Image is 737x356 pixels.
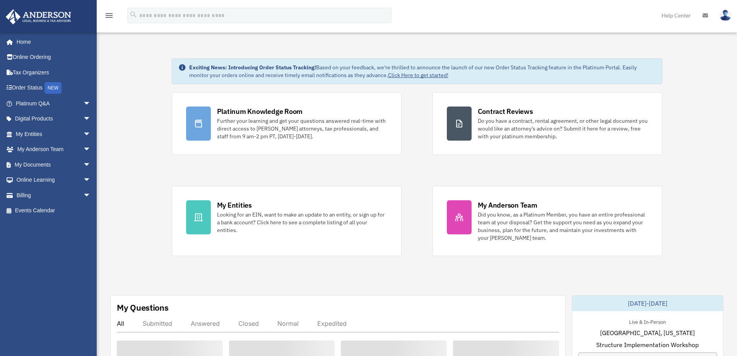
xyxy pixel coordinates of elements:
div: Answered [191,320,220,327]
div: Expedited [317,320,347,327]
a: My Entitiesarrow_drop_down [5,126,103,142]
div: Did you know, as a Platinum Member, you have an entire professional team at your disposal? Get th... [478,211,648,242]
div: Live & In-Person [623,317,672,325]
span: arrow_drop_down [83,187,99,203]
span: arrow_drop_down [83,96,99,112]
div: [DATE]-[DATE] [572,296,723,311]
a: Billingarrow_drop_down [5,187,103,203]
span: arrow_drop_down [83,142,99,158]
strong: Exciting News: Introducing Order Status Tracking! [189,64,316,71]
div: NEW [44,82,62,94]
i: search [129,10,138,19]
div: Looking for an EIN, want to make an update to an entity, or sign up for a bank account? Click her... [217,211,387,234]
span: arrow_drop_down [83,157,99,173]
div: My Entities [217,200,252,210]
a: Contract Reviews Do you have a contract, rental agreement, or other legal document you would like... [433,92,662,155]
a: Online Learningarrow_drop_down [5,172,103,188]
a: Platinum Knowledge Room Further your learning and get your questions answered real-time with dire... [172,92,402,155]
a: Home [5,34,99,50]
a: Online Ordering [5,50,103,65]
span: [GEOGRAPHIC_DATA], [US_STATE] [600,328,695,337]
a: Order StatusNEW [5,80,103,96]
div: My Questions [117,302,169,313]
img: User Pic [720,10,731,21]
a: Tax Organizers [5,65,103,80]
a: menu [104,14,114,20]
div: Normal [277,320,299,327]
div: Based on your feedback, we're thrilled to announce the launch of our new Order Status Tracking fe... [189,64,656,79]
a: My Anderson Team Did you know, as a Platinum Member, you have an entire professional team at your... [433,186,662,256]
a: My Documentsarrow_drop_down [5,157,103,172]
a: My Entities Looking for an EIN, want to make an update to an entity, or sign up for a bank accoun... [172,186,402,256]
div: Further your learning and get your questions answered real-time with direct access to [PERSON_NAM... [217,117,387,140]
i: menu [104,11,114,20]
a: Click Here to get started! [388,72,448,79]
div: Do you have a contract, rental agreement, or other legal document you would like an attorney's ad... [478,117,648,140]
span: Structure Implementation Workshop [596,340,699,349]
div: All [117,320,124,327]
div: My Anderson Team [478,200,537,210]
a: Platinum Q&Aarrow_drop_down [5,96,103,111]
a: Events Calendar [5,203,103,218]
div: Contract Reviews [478,107,533,116]
span: arrow_drop_down [83,111,99,127]
a: My Anderson Teamarrow_drop_down [5,142,103,157]
div: Closed [238,320,259,327]
div: Submitted [143,320,172,327]
span: arrow_drop_down [83,126,99,142]
div: Platinum Knowledge Room [217,107,303,116]
span: arrow_drop_down [83,172,99,188]
img: Anderson Advisors Platinum Portal [3,9,74,24]
a: Digital Productsarrow_drop_down [5,111,103,127]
